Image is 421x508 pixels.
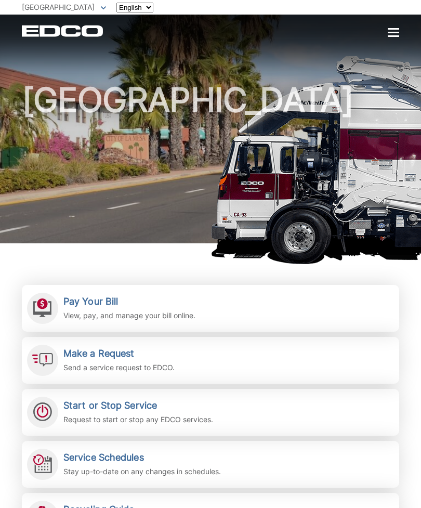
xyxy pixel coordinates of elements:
[63,466,221,477] p: Stay up-to-date on any changes in schedules.
[63,452,221,463] h2: Service Schedules
[63,310,195,321] p: View, pay, and manage your bill online.
[116,3,153,12] select: Select a language
[22,3,95,11] span: [GEOGRAPHIC_DATA]
[63,400,213,411] h2: Start or Stop Service
[22,83,399,248] h1: [GEOGRAPHIC_DATA]
[22,441,399,488] a: Service Schedules Stay up-to-date on any changes in schedules.
[63,414,213,425] p: Request to start or stop any EDCO services.
[63,348,175,359] h2: Make a Request
[22,337,399,384] a: Make a Request Send a service request to EDCO.
[63,362,175,373] p: Send a service request to EDCO.
[22,285,399,332] a: Pay Your Bill View, pay, and manage your bill online.
[63,296,195,307] h2: Pay Your Bill
[22,25,104,37] a: EDCD logo. Return to the homepage.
